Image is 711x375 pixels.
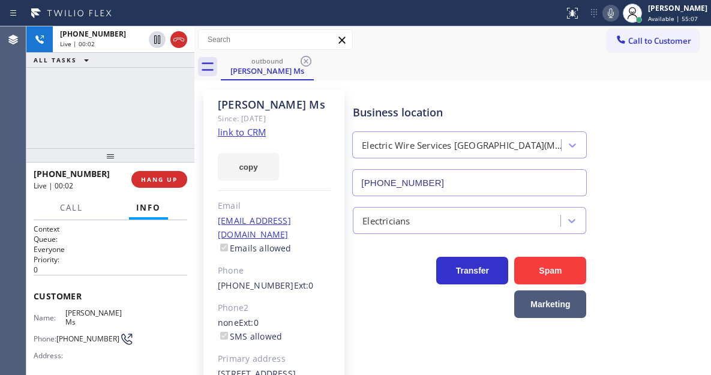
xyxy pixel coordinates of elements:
span: Address: [34,351,65,360]
p: 0 [34,265,187,275]
div: Phone [218,264,331,278]
input: Search [199,30,352,49]
h2: Priority: [34,254,187,265]
button: Spam [514,257,586,284]
span: HANG UP [141,175,178,184]
div: [PERSON_NAME] Ms [218,98,331,112]
span: Ext: 0 [239,317,259,328]
span: [PHONE_NUMBER] [60,29,126,39]
div: Email [218,199,331,213]
span: Name: [34,313,65,322]
div: [PERSON_NAME] Ms [222,65,313,76]
p: Everyone [34,244,187,254]
div: Electricians [362,214,410,227]
a: link to CRM [218,126,266,138]
span: Available | 55:07 [648,14,698,23]
button: HANG UP [131,171,187,188]
h1: Context [34,224,187,234]
button: ALL TASKS [26,53,101,67]
label: Emails allowed [218,242,292,254]
div: Since: [DATE] [218,112,331,125]
button: Marketing [514,290,586,318]
div: none [218,316,331,344]
div: Electric Wire Services [GEOGRAPHIC_DATA](Maximo Electrical, Inc) [362,139,562,152]
span: [PHONE_NUMBER] [34,168,110,179]
span: Ext: 0 [294,280,314,291]
span: ALL TASKS [34,56,77,64]
span: Live | 00:02 [60,40,95,48]
button: Hang up [170,31,187,48]
div: Primary address [218,352,331,366]
span: Live | 00:02 [34,181,73,191]
div: outbound [222,56,313,65]
span: Customer [34,290,187,302]
button: copy [218,153,279,181]
span: [PERSON_NAME] Ms [65,308,125,327]
span: Call to Customer [628,35,691,46]
div: Phone2 [218,301,331,315]
button: Transfer [436,257,508,284]
span: Phone: [34,334,56,343]
button: Hold Customer [149,31,166,48]
input: SMS allowed [220,332,228,340]
button: Call to Customer [607,29,699,52]
button: Call [53,196,90,220]
a: [EMAIL_ADDRESS][DOMAIN_NAME] [218,215,291,240]
button: Mute [602,5,619,22]
h2: Queue: [34,234,187,244]
input: Phone Number [352,169,587,196]
span: [PHONE_NUMBER] [56,334,119,343]
span: Info [136,202,161,213]
div: Aida Ms [222,53,313,79]
span: Call [60,202,83,213]
div: [PERSON_NAME] [648,3,707,13]
button: Info [129,196,168,220]
div: Business location [353,104,586,121]
label: SMS allowed [218,331,282,342]
a: [PHONE_NUMBER] [218,280,294,291]
input: Emails allowed [220,244,228,251]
